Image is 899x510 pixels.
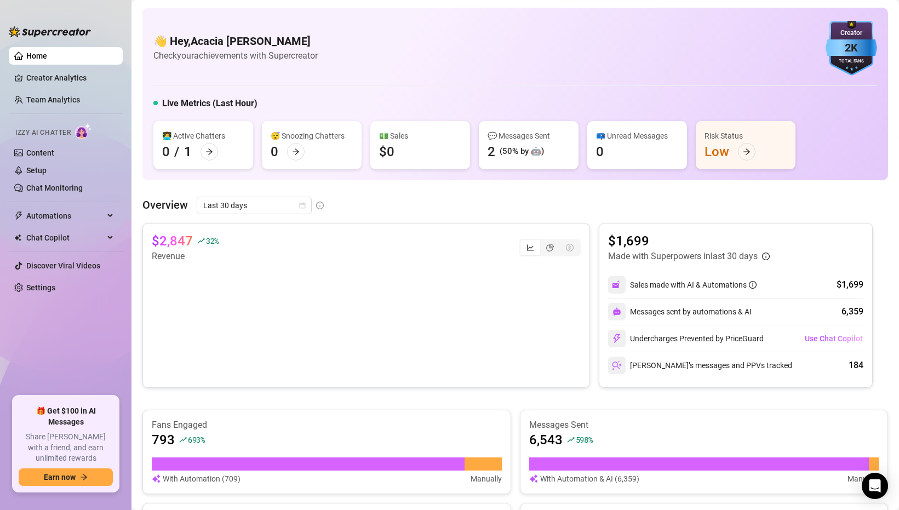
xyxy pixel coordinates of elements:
div: [PERSON_NAME]’s messages and PPVs tracked [608,357,792,374]
span: Chat Copilot [26,229,104,247]
article: $2,847 [152,232,193,250]
img: Chat Copilot [14,234,21,242]
span: arrow-right [292,148,300,156]
article: Messages Sent [529,419,879,431]
div: 1 [184,143,192,161]
a: Content [26,148,54,157]
h5: Live Metrics (Last Hour) [162,97,257,110]
img: logo-BBDzfeDw.svg [9,26,91,37]
div: Risk Status [705,130,787,142]
img: svg%3e [612,280,622,290]
a: Chat Monitoring [26,184,83,192]
article: Revenue [152,250,219,263]
div: segmented control [519,239,581,256]
div: 2K [826,39,877,56]
div: Messages sent by automations & AI [608,303,752,320]
span: info-circle [316,202,324,209]
span: rise [179,436,187,444]
img: svg%3e [612,360,622,370]
span: 🎁 Get $100 in AI Messages [19,406,113,427]
div: Total Fans [826,58,877,65]
img: svg%3e [612,334,622,343]
span: arrow-right [80,473,88,481]
div: 0 [271,143,278,161]
div: 💵 Sales [379,130,461,142]
div: 6,359 [841,305,863,318]
a: Settings [26,283,55,292]
div: 💬 Messages Sent [488,130,570,142]
span: thunderbolt [14,211,23,220]
div: 0 [596,143,604,161]
article: 6,543 [529,431,563,449]
span: Last 30 days [203,197,305,214]
span: Use Chat Copilot [805,334,863,343]
div: 0 [162,143,170,161]
a: Team Analytics [26,95,80,104]
span: Izzy AI Chatter [15,128,71,138]
span: dollar-circle [566,244,574,251]
img: blue-badge-DgoSNQY1.svg [826,21,877,76]
span: 598 % [576,434,593,445]
span: 32 % [206,236,219,246]
a: Home [26,51,47,60]
span: info-circle [762,253,770,260]
span: 693 % [188,434,205,445]
article: Made with Superpowers in last 30 days [608,250,758,263]
img: svg%3e [612,307,621,316]
span: arrow-right [743,148,751,156]
a: Discover Viral Videos [26,261,100,270]
article: Check your achievements with Supercreator [153,49,318,62]
article: With Automation (709) [163,473,241,485]
article: $1,699 [608,232,770,250]
div: Undercharges Prevented by PriceGuard [608,330,764,347]
span: rise [197,237,205,245]
h4: 👋 Hey, Acacia [PERSON_NAME] [153,33,318,49]
div: Sales made with AI & Automations [630,279,757,291]
span: Share [PERSON_NAME] with a friend, and earn unlimited rewards [19,432,113,464]
span: rise [567,436,575,444]
a: Setup [26,166,47,175]
button: Earn nowarrow-right [19,468,113,486]
div: 2 [488,143,495,161]
img: AI Chatter [75,123,92,139]
article: Manually [471,473,502,485]
img: svg%3e [152,473,161,485]
article: Overview [142,197,188,213]
div: Open Intercom Messenger [862,473,888,499]
span: line-chart [526,244,534,251]
span: arrow-right [205,148,213,156]
div: 👩‍💻 Active Chatters [162,130,244,142]
button: Use Chat Copilot [804,330,863,347]
span: calendar [299,202,306,209]
div: $1,699 [837,278,863,291]
article: Manually [848,473,879,485]
span: pie-chart [546,244,554,251]
article: Fans Engaged [152,419,502,431]
div: Creator [826,28,877,38]
div: 📪 Unread Messages [596,130,678,142]
div: 😴 Snoozing Chatters [271,130,353,142]
article: With Automation & AI (6,359) [540,473,639,485]
div: (50% by 🤖) [500,145,544,158]
span: info-circle [749,281,757,289]
div: $0 [379,143,394,161]
img: svg%3e [529,473,538,485]
span: Automations [26,207,104,225]
span: Earn now [44,473,76,482]
a: Creator Analytics [26,69,114,87]
div: 184 [849,359,863,372]
article: 793 [152,431,175,449]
